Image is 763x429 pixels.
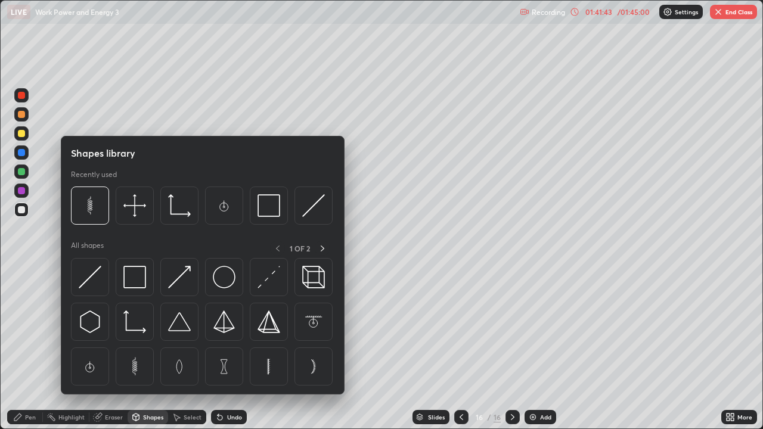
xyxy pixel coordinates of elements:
[428,414,445,420] div: Slides
[58,414,85,420] div: Highlight
[302,266,325,288] img: svg+xml;charset=utf-8,%3Csvg%20xmlns%3D%22http%3A%2F%2Fwww.w3.org%2F2000%2Fsvg%22%20width%3D%2235...
[123,266,146,288] img: svg+xml;charset=utf-8,%3Csvg%20xmlns%3D%22http%3A%2F%2Fwww.w3.org%2F2000%2Fsvg%22%20width%3D%2234...
[258,310,280,333] img: svg+xml;charset=utf-8,%3Csvg%20xmlns%3D%22http%3A%2F%2Fwww.w3.org%2F2000%2Fsvg%22%20width%3D%2234...
[290,244,310,253] p: 1 OF 2
[143,414,163,420] div: Shapes
[71,146,135,160] h5: Shapes library
[11,7,27,17] p: LIVE
[123,355,146,378] img: svg+xml;charset=utf-8,%3Csvg%20xmlns%3D%22http%3A%2F%2Fwww.w3.org%2F2000%2Fsvg%22%20width%3D%2265...
[540,414,551,420] div: Add
[227,414,242,420] div: Undo
[258,266,280,288] img: svg+xml;charset=utf-8,%3Csvg%20xmlns%3D%22http%3A%2F%2Fwww.w3.org%2F2000%2Fsvg%22%20width%3D%2230...
[168,266,191,288] img: svg+xml;charset=utf-8,%3Csvg%20xmlns%3D%22http%3A%2F%2Fwww.w3.org%2F2000%2Fsvg%22%20width%3D%2230...
[79,266,101,288] img: svg+xml;charset=utf-8,%3Csvg%20xmlns%3D%22http%3A%2F%2Fwww.w3.org%2F2000%2Fsvg%22%20width%3D%2230...
[168,194,191,217] img: svg+xml;charset=utf-8,%3Csvg%20xmlns%3D%22http%3A%2F%2Fwww.w3.org%2F2000%2Fsvg%22%20width%3D%2233...
[123,194,146,217] img: svg+xml;charset=utf-8,%3Csvg%20xmlns%3D%22http%3A%2F%2Fwww.w3.org%2F2000%2Fsvg%22%20width%3D%2240...
[663,7,672,17] img: class-settings-icons
[168,310,191,333] img: svg+xml;charset=utf-8,%3Csvg%20xmlns%3D%22http%3A%2F%2Fwww.w3.org%2F2000%2Fsvg%22%20width%3D%2238...
[35,7,119,17] p: Work Power and Energy 3
[302,310,325,333] img: svg+xml;charset=utf-8,%3Csvg%20xmlns%3D%22http%3A%2F%2Fwww.w3.org%2F2000%2Fsvg%22%20width%3D%2265...
[105,414,123,420] div: Eraser
[528,412,538,422] img: add-slide-button
[302,194,325,217] img: svg+xml;charset=utf-8,%3Csvg%20xmlns%3D%22http%3A%2F%2Fwww.w3.org%2F2000%2Fsvg%22%20width%3D%2230...
[710,5,757,19] button: End Class
[213,310,235,333] img: svg+xml;charset=utf-8,%3Csvg%20xmlns%3D%22http%3A%2F%2Fwww.w3.org%2F2000%2Fsvg%22%20width%3D%2234...
[737,414,752,420] div: More
[213,266,235,288] img: svg+xml;charset=utf-8,%3Csvg%20xmlns%3D%22http%3A%2F%2Fwww.w3.org%2F2000%2Fsvg%22%20width%3D%2236...
[582,8,615,15] div: 01:41:43
[302,355,325,378] img: svg+xml;charset=utf-8,%3Csvg%20xmlns%3D%22http%3A%2F%2Fwww.w3.org%2F2000%2Fsvg%22%20width%3D%2265...
[123,310,146,333] img: svg+xml;charset=utf-8,%3Csvg%20xmlns%3D%22http%3A%2F%2Fwww.w3.org%2F2000%2Fsvg%22%20width%3D%2233...
[79,194,101,217] img: svg+xml;charset=utf-8,%3Csvg%20xmlns%3D%22http%3A%2F%2Fwww.w3.org%2F2000%2Fsvg%22%20width%3D%2265...
[79,355,101,378] img: svg+xml;charset=utf-8,%3Csvg%20xmlns%3D%22http%3A%2F%2Fwww.w3.org%2F2000%2Fsvg%22%20width%3D%2265...
[494,412,501,422] div: 16
[168,355,191,378] img: svg+xml;charset=utf-8,%3Csvg%20xmlns%3D%22http%3A%2F%2Fwww.w3.org%2F2000%2Fsvg%22%20width%3D%2265...
[473,414,485,421] div: 16
[258,355,280,378] img: svg+xml;charset=utf-8,%3Csvg%20xmlns%3D%22http%3A%2F%2Fwww.w3.org%2F2000%2Fsvg%22%20width%3D%2265...
[675,9,698,15] p: Settings
[213,194,235,217] img: svg+xml;charset=utf-8,%3Csvg%20xmlns%3D%22http%3A%2F%2Fwww.w3.org%2F2000%2Fsvg%22%20width%3D%2265...
[71,241,104,256] p: All shapes
[184,414,201,420] div: Select
[532,8,565,17] p: Recording
[71,170,117,179] p: Recently used
[714,7,723,17] img: end-class-cross
[79,310,101,333] img: svg+xml;charset=utf-8,%3Csvg%20xmlns%3D%22http%3A%2F%2Fwww.w3.org%2F2000%2Fsvg%22%20width%3D%2230...
[520,7,529,17] img: recording.375f2c34.svg
[25,414,36,420] div: Pen
[258,194,280,217] img: svg+xml;charset=utf-8,%3Csvg%20xmlns%3D%22http%3A%2F%2Fwww.w3.org%2F2000%2Fsvg%22%20width%3D%2234...
[213,355,235,378] img: svg+xml;charset=utf-8,%3Csvg%20xmlns%3D%22http%3A%2F%2Fwww.w3.org%2F2000%2Fsvg%22%20width%3D%2265...
[488,414,491,421] div: /
[615,8,652,15] div: / 01:45:00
